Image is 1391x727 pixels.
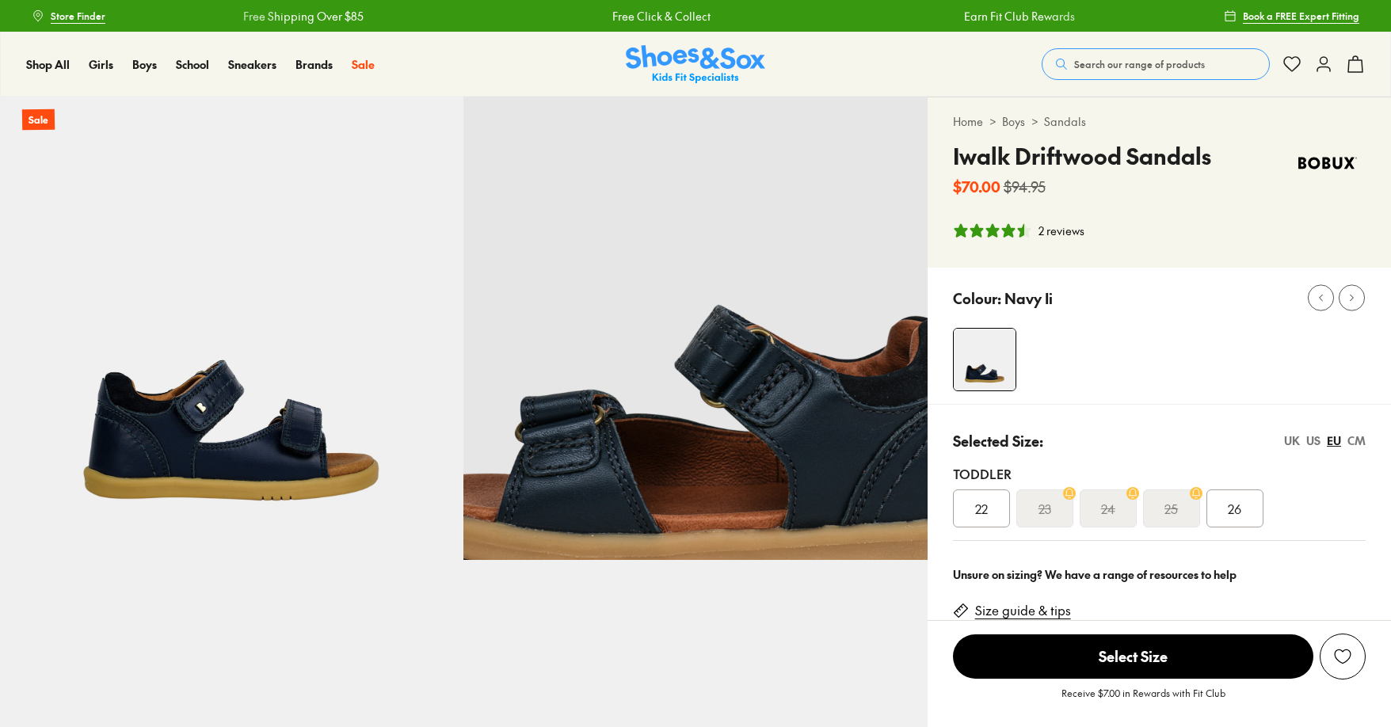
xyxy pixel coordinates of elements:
a: Girls [89,56,113,73]
span: Book a FREE Expert Fitting [1243,9,1359,23]
img: SNS_Logo_Responsive.svg [626,45,765,84]
a: Boys [132,56,157,73]
a: Sneakers [228,56,276,73]
p: Receive $7.00 in Rewards with Fit Club [1061,686,1225,714]
img: 12_1 [463,97,927,560]
span: Sneakers [228,56,276,72]
a: Sandals [1044,113,1086,130]
a: Shoes & Sox [626,45,765,84]
button: Select Size [953,634,1313,679]
span: Shop All [26,56,70,72]
div: 2 reviews [1038,223,1084,239]
div: EU [1327,432,1341,449]
div: Toddler [953,464,1366,483]
a: Free Click & Collect [610,8,708,25]
s: 24 [1101,499,1115,518]
a: Home [953,113,983,130]
b: $70.00 [953,176,1000,197]
span: Brands [295,56,333,72]
p: Navy Ii [1004,287,1053,309]
s: 25 [1164,499,1178,518]
button: Add to Wishlist [1320,634,1366,679]
img: 4-251032_1 [954,329,1016,390]
h4: Iwalk Driftwood Sandals [953,139,1211,173]
s: 23 [1038,499,1051,518]
p: Sale [22,109,55,131]
span: Girls [89,56,113,72]
span: Select Size [953,634,1313,679]
s: $94.95 [1004,176,1046,197]
a: Store Finder [32,2,105,30]
div: Unsure on sizing? We have a range of resources to help [953,566,1366,583]
img: Vendor logo [1290,139,1366,187]
span: School [176,56,209,72]
button: 4.5 stars, 2 ratings [953,223,1084,239]
div: > > [953,113,1366,130]
a: Sale [352,56,375,73]
a: Shop All [26,56,70,73]
div: US [1306,432,1320,449]
a: Earn Fit Club Rewards [962,8,1073,25]
span: Sale [352,56,375,72]
span: Store Finder [51,9,105,23]
p: Selected Size: [953,430,1043,451]
a: Boys [1002,113,1025,130]
div: UK [1284,432,1300,449]
a: Book a FREE Expert Fitting [1224,2,1359,30]
a: Size guide & tips [975,602,1071,619]
a: School [176,56,209,73]
a: Free Shipping Over $85 [241,8,361,25]
span: 22 [975,499,988,518]
a: Brands [295,56,333,73]
div: CM [1347,432,1366,449]
span: Search our range of products [1074,57,1205,71]
span: 26 [1228,499,1241,518]
span: Boys [132,56,157,72]
button: Search our range of products [1042,48,1270,80]
p: Colour: [953,287,1001,309]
